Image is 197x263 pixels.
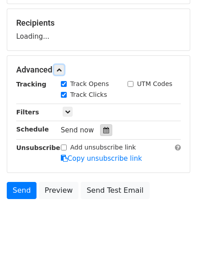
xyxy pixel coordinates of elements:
strong: Unsubscribe [16,144,60,151]
strong: Filters [16,109,39,116]
h5: Advanced [16,65,181,75]
h5: Recipients [16,18,181,28]
label: Track Clicks [70,90,107,100]
label: UTM Codes [137,79,172,89]
a: Send [7,182,37,199]
a: Send Test Email [81,182,149,199]
iframe: Chat Widget [152,220,197,263]
strong: Tracking [16,81,46,88]
div: Loading... [16,18,181,41]
label: Track Opens [70,79,109,89]
span: Send now [61,126,94,134]
strong: Schedule [16,126,49,133]
a: Preview [39,182,78,199]
label: Add unsubscribe link [70,143,136,152]
a: Copy unsubscribe link [61,154,142,163]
